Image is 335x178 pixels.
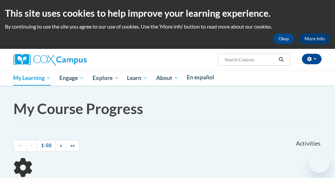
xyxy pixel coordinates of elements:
span: «« [18,143,22,148]
span: « [31,143,33,148]
span: About [156,74,178,82]
span: My Learning [13,74,51,82]
a: Next [55,140,66,151]
span: En español [187,74,214,81]
a: Cox Campus [13,56,87,62]
a: Engage [55,70,88,86]
img: Cox Campus [13,54,87,66]
span: Learn [127,74,148,82]
span: Engage [59,74,84,82]
a: More Info [299,33,330,44]
h2: This site uses cookies to help improve your learning experience. [5,7,330,20]
a: Explore [88,70,123,86]
a: End [66,140,79,151]
button: Search [276,56,286,64]
div: Main menu [9,70,327,86]
span: My Course Progress [13,100,143,117]
span: »» [70,143,75,148]
span: » [60,143,62,148]
a: 1-50 [37,140,56,151]
span: Explore [93,74,119,82]
a: Begining [13,140,27,151]
input: Search Courses [224,56,276,64]
p: By continuing to use the site you agree to our use of cookies. Use the ‘More info’ button to read... [5,23,330,30]
a: Previous [26,140,37,151]
button: Okay [273,33,294,44]
iframe: Button to launch messaging window [309,152,330,173]
button: Account Settings [302,54,322,64]
a: My Learning [9,70,55,86]
a: About [152,70,183,86]
a: Learn [123,70,152,86]
a: En español [183,70,219,84]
